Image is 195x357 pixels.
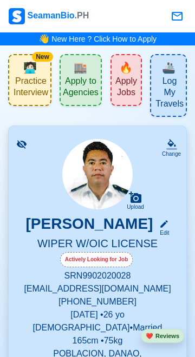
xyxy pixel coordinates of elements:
p: [PHONE_NUMBER] [22,295,173,308]
span: Apply to Agencies [63,76,99,101]
img: Logo [9,8,25,24]
span: heart [146,333,153,339]
span: .PH [75,11,89,20]
div: SeamanBio [9,8,89,24]
h3: [PERSON_NAME] [26,215,153,237]
span: travel [162,59,175,76]
span: new [119,59,133,76]
span: interview [23,59,37,76]
a: New Here ? Click How to Apply [51,35,157,43]
p: SRN 9902020028 [22,269,173,282]
p: 165 cm • 75 kg [22,334,173,347]
button: heartReviews [141,329,184,343]
div: New [32,52,53,62]
div: Change [162,150,181,158]
div: Actively Looking for Job [60,252,133,267]
span: Log My Travels [155,76,184,111]
span: agencies [74,59,87,76]
span: bell [37,31,50,47]
h5: WIPER W/OIC LICENSE [22,237,173,252]
span: Practice Interview [14,76,48,101]
p: [EMAIL_ADDRESS][DOMAIN_NAME] [22,282,173,295]
div: Edit [155,229,169,237]
span: Apply Jobs [114,76,139,101]
div: Upload [127,204,144,210]
p: [DEMOGRAPHIC_DATA] • Married [22,321,173,334]
p: [DATE] • 26 yo [22,308,173,321]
